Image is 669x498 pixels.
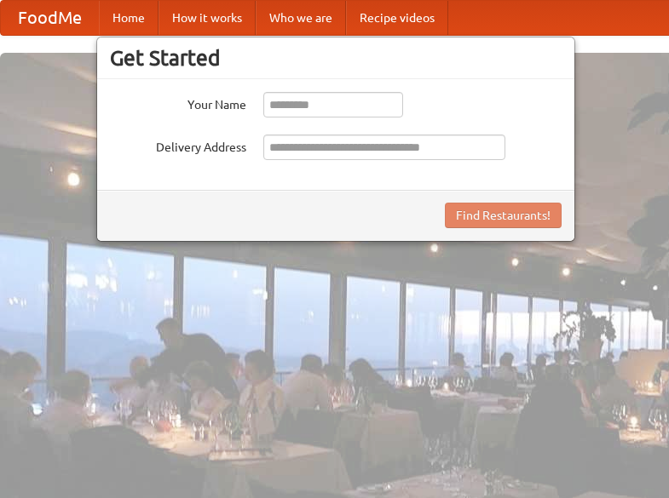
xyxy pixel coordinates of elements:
[256,1,346,35] a: Who we are
[445,203,562,228] button: Find Restaurants!
[99,1,159,35] a: Home
[1,1,99,35] a: FoodMe
[110,45,562,71] h3: Get Started
[110,92,246,113] label: Your Name
[346,1,448,35] a: Recipe videos
[110,135,246,156] label: Delivery Address
[159,1,256,35] a: How it works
